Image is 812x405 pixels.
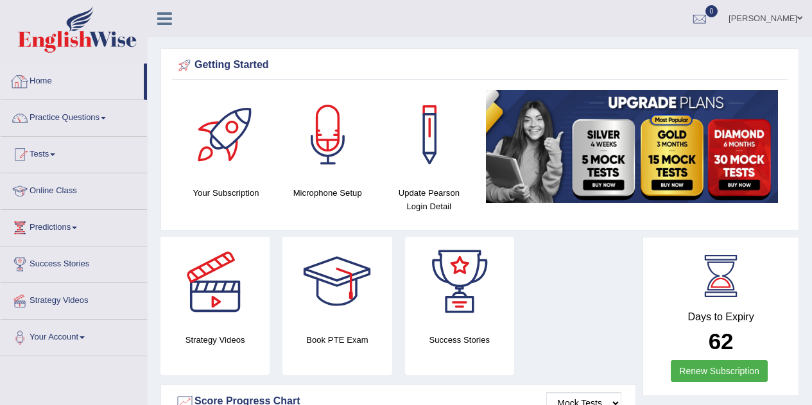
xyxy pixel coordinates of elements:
a: Your Account [1,320,147,352]
a: Practice Questions [1,100,147,132]
h4: Update Pearson Login Detail [384,186,473,213]
h4: Strategy Videos [160,333,270,347]
h4: Book PTE Exam [282,333,392,347]
a: Renew Subscription [671,360,768,382]
h4: Microphone Setup [283,186,372,200]
a: Success Stories [1,246,147,279]
b: 62 [709,329,734,354]
span: 0 [705,5,718,17]
div: Getting Started [175,56,784,75]
img: small5.jpg [486,90,778,203]
a: Predictions [1,210,147,242]
a: Online Class [1,173,147,205]
h4: Your Subscription [182,186,270,200]
a: Home [1,64,144,96]
h4: Days to Expiry [657,311,784,323]
h4: Success Stories [405,333,514,347]
a: Strategy Videos [1,283,147,315]
a: Tests [1,137,147,169]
